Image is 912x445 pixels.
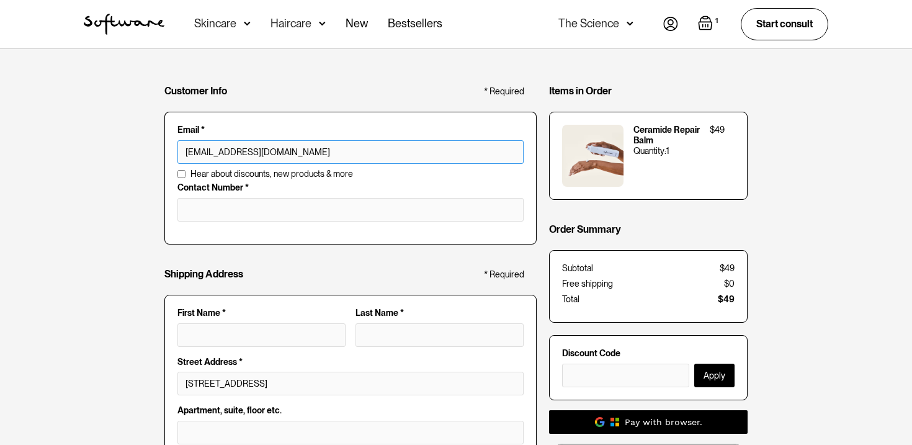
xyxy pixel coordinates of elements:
div: * Required [484,269,524,280]
img: arrow down [244,17,251,30]
button: Apply Discount [694,364,735,387]
h4: Shipping Address [164,268,243,280]
a: Pay with browser. [549,410,748,434]
div: Total [562,294,579,305]
label: First Name * [177,308,346,318]
label: Last Name * [355,308,524,318]
a: home [84,14,164,35]
div: 1 [713,16,721,27]
label: Street Address * [177,357,524,367]
div: Skincare [194,17,236,30]
a: Start consult [741,8,828,40]
h4: Items in Order [549,85,612,97]
div: $49 [718,294,735,305]
input: Enter a location [177,372,524,395]
div: 1 [666,146,669,156]
div: The Science [558,17,619,30]
label: Discount Code [562,348,735,359]
div: Quantity: [633,146,666,156]
h4: Order Summary [549,223,621,235]
img: Software Logo [84,14,164,35]
label: Apartment, suite, floor etc. [177,405,524,416]
input: Hear about discounts, new products & more [177,170,186,178]
div: Free shipping [562,279,613,289]
div: $49 [710,125,725,135]
img: arrow down [319,17,326,30]
h4: Customer Info [164,85,227,97]
div: $49 [720,263,735,274]
label: Email * [177,125,524,135]
div: * Required [484,86,524,97]
label: Contact Number * [177,182,524,193]
div: $0 [724,279,735,289]
a: Open cart containing 1 items [698,16,721,33]
div: Ceramide Repair Balm [633,125,700,146]
span: Hear about discounts, new products & more [190,169,353,179]
div: Subtotal [562,263,593,274]
img: arrow down [627,17,633,30]
div: Haircare [270,17,311,30]
div: Pay with browser. [625,416,702,428]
